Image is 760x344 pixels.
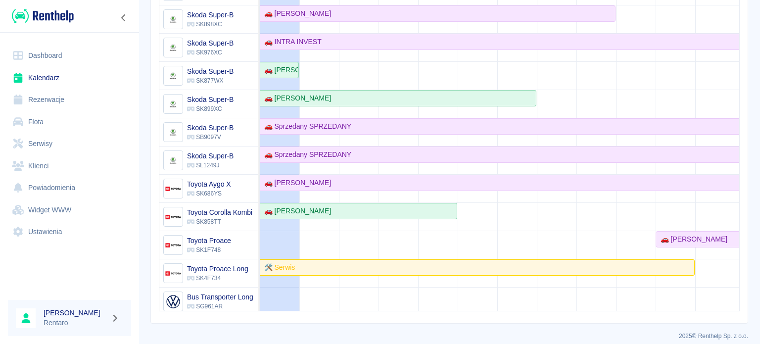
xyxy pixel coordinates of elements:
div: 🚗 Sprzedany SPRZEDANY [260,149,351,160]
a: Ustawienia [8,221,131,243]
a: Flota [8,111,131,133]
div: 🚗 [PERSON_NAME] [260,93,331,103]
p: SK899XC [187,104,234,113]
img: Renthelp logo [12,8,74,24]
div: 🚗 [PERSON_NAME] [260,65,298,75]
h6: Skoda Super-B [187,151,234,161]
p: SK1F748 [187,246,231,254]
div: 🚗 [PERSON_NAME] [260,178,331,188]
img: Image [165,96,181,112]
h6: Toyota Corolla Kombi [187,207,252,217]
a: Rezerwacje [8,89,131,111]
div: 🚗 Sprzedany SPRZEDANY [260,121,351,132]
img: Image [165,68,181,84]
div: 🚗 [PERSON_NAME] [260,8,331,19]
p: 2025 © Renthelp Sp. z o.o. [150,332,748,341]
img: Image [165,11,181,28]
a: Renthelp logo [8,8,74,24]
img: Image [165,294,181,310]
p: Rentaro [44,318,107,328]
p: SG961AR [187,302,253,311]
div: 🚗 INTRA INVEST [260,37,322,47]
p: SK877WX [187,76,234,85]
p: SB9097V [187,133,234,142]
h6: Skoda Super-B [187,123,234,133]
img: Image [165,152,181,169]
img: Image [165,40,181,56]
a: Widget WWW [8,199,131,221]
div: 🛠️ Serwis [260,262,295,273]
a: Serwisy [8,133,131,155]
h6: Toyota Proace [187,236,231,246]
h6: Skoda Super-B [187,95,234,104]
a: Dashboard [8,45,131,67]
button: Zwiń nawigację [116,11,131,24]
a: Klienci [8,155,131,177]
div: 🚗 [PERSON_NAME] [260,206,331,216]
h6: Toyota Proace Long [187,264,248,274]
a: Powiadomienia [8,177,131,199]
h6: Bus Transporter Long [187,292,253,302]
h6: [PERSON_NAME] [44,308,107,318]
h6: Skoda Super-B [187,10,234,20]
p: SK686YS [187,189,231,198]
h6: Skoda Super-B [187,38,234,48]
img: Image [165,124,181,141]
p: SK858TT [187,217,252,226]
h6: Skoda Super-B [187,66,234,76]
p: SK898XC [187,20,234,29]
div: 🚗 [PERSON_NAME] [657,234,727,245]
a: Kalendarz [8,67,131,89]
img: Image [165,181,181,197]
img: Image [165,265,181,282]
p: SK976XC [187,48,234,57]
p: SL1249J [187,161,234,170]
h6: Toyota Aygo X [187,179,231,189]
img: Image [165,209,181,225]
img: Image [165,237,181,253]
p: SK4F734 [187,274,248,283]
